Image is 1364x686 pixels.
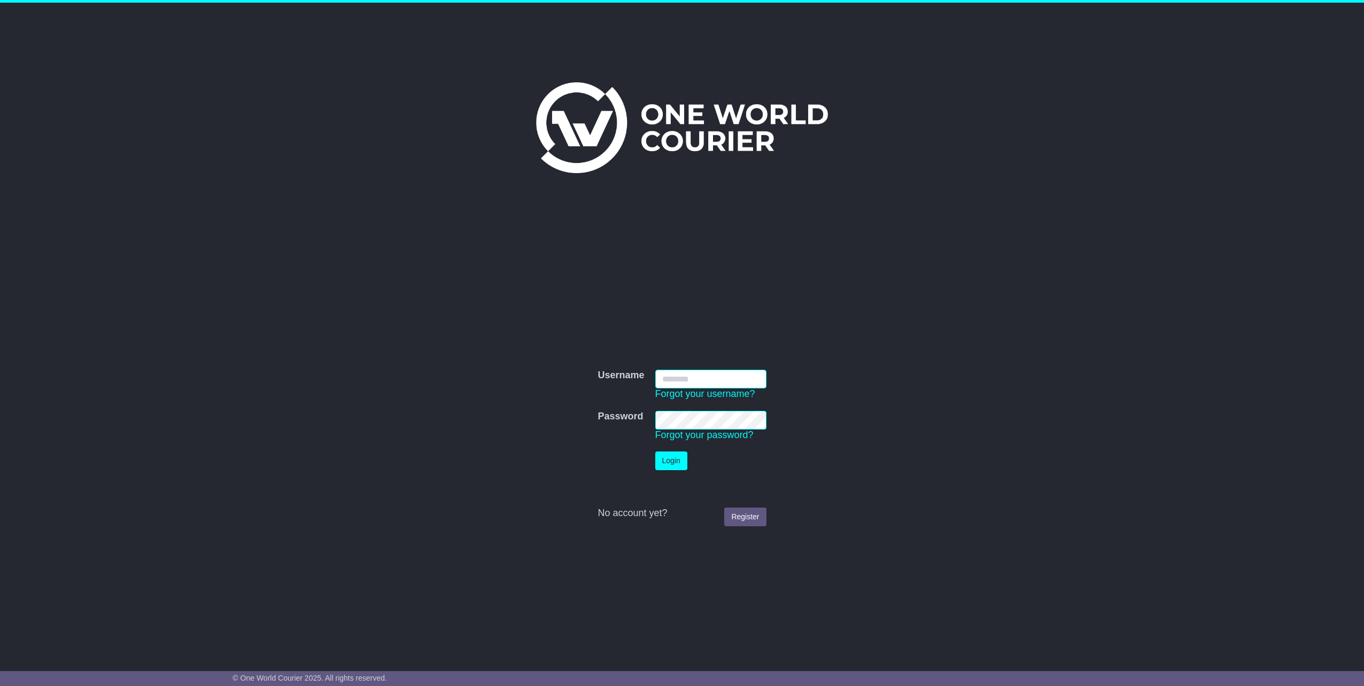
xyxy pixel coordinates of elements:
[598,370,644,381] label: Username
[655,388,755,399] a: Forgot your username?
[724,508,766,526] a: Register
[232,674,387,682] span: © One World Courier 2025. All rights reserved.
[598,508,766,519] div: No account yet?
[655,451,687,470] button: Login
[598,411,643,423] label: Password
[536,82,828,173] img: One World
[655,430,754,440] a: Forgot your password?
